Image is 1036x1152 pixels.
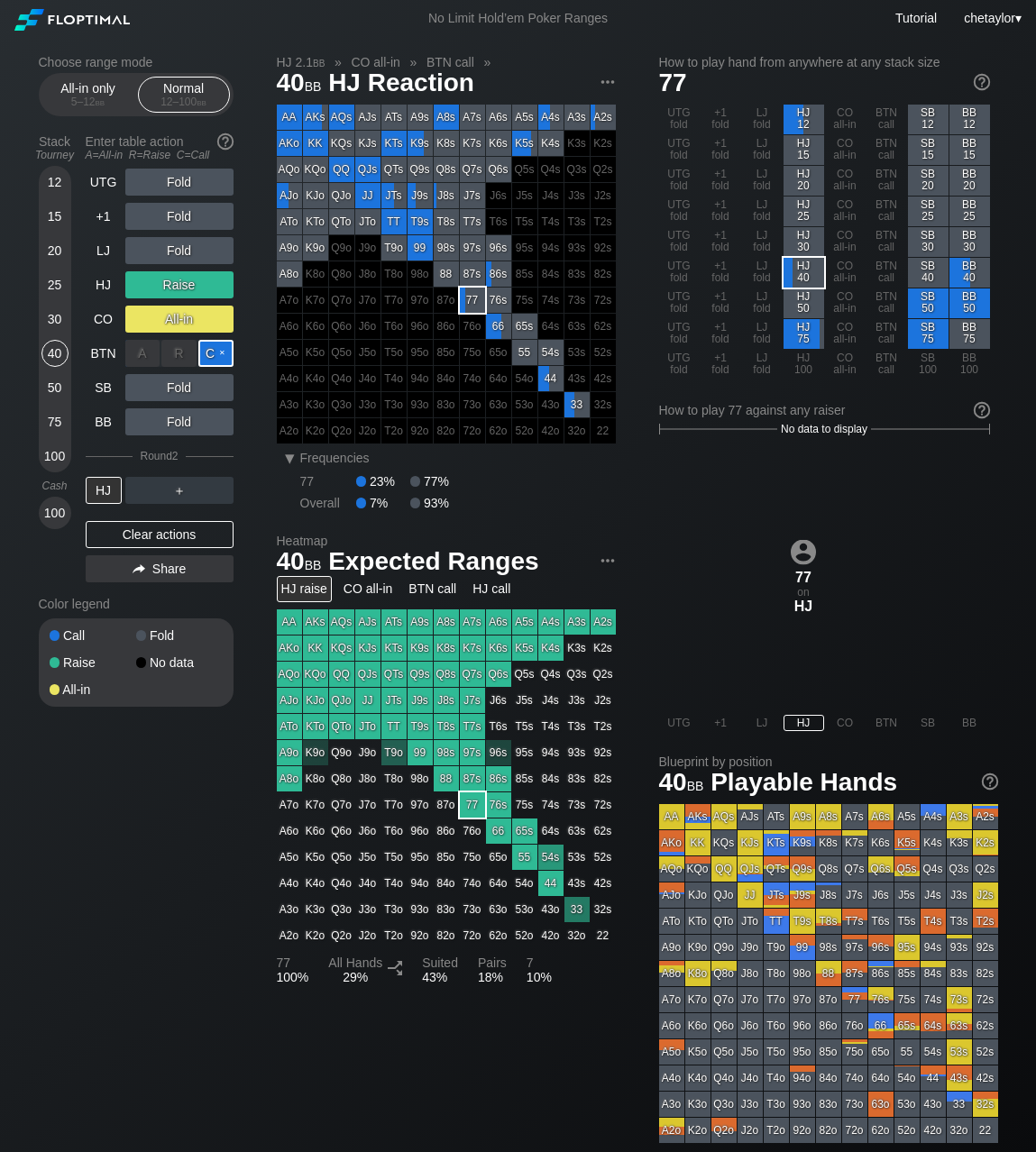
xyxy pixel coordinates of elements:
div: HJ 100 [784,350,824,379]
div: SB 40 [908,258,949,288]
div: QJo [329,183,354,208]
div: 30 [41,306,69,333]
div: LJ fold [742,258,783,288]
div: All-in [125,306,234,333]
div: 100% fold in prior round [460,366,485,391]
div: 100% fold in prior round [329,392,354,417]
div: Q8s [434,157,459,182]
div: 100% fold in prior round [381,288,407,313]
div: BTN [86,340,122,367]
span: bb [313,55,325,69]
div: 100% fold in prior round [512,288,537,313]
div: QTo [329,209,354,234]
div: HJ 20 [784,166,824,196]
div: 99 [408,235,433,261]
div: A [125,340,160,367]
div: +1 fold [701,350,741,379]
div: SB 15 [908,135,949,165]
div: 77 [460,288,485,313]
div: K4s [538,131,564,156]
div: QTs [381,157,407,182]
div: BTN call [866,350,907,379]
div: Q9s [408,157,433,182]
div: 100% fold in prior round [512,235,537,261]
img: help.32db89a4.svg [215,132,235,151]
div: BB 100 [949,350,990,379]
div: SB 30 [908,227,949,257]
div: 75 [41,408,69,435]
div: UTG fold [659,319,700,349]
div: LJ fold [742,350,783,379]
div: TT [381,209,407,234]
span: 40 [274,69,325,99]
div: 100% fold in prior round [303,340,328,365]
div: BTN call [866,288,907,318]
div: Q7s [460,157,485,182]
div: AJs [355,105,380,130]
div: All-in only [47,78,130,112]
div: 100% fold in prior round [434,314,459,339]
div: 100% fold in prior round [591,261,616,287]
a: Tutorial [895,11,937,25]
div: 100% fold in prior round [538,261,564,287]
div: 100% fold in prior round [538,392,564,417]
div: CO all-in [825,166,866,196]
div: 66 [486,314,511,339]
div: 100% fold in prior round [591,392,616,417]
div: HJ 40 [784,258,824,288]
div: 100% fold in prior round [486,340,511,365]
div: C [198,340,234,367]
div: Call [125,340,234,367]
div: BTN call [866,258,907,288]
div: T9s [408,209,433,234]
div: T9o [381,235,407,261]
div: 100% fold in prior round [329,261,354,287]
div: 100% fold in prior round [329,288,354,313]
div: Fold [125,169,234,196]
div: 100% fold in prior round [512,183,537,208]
div: +1 fold [701,166,741,196]
span: » [400,55,426,69]
div: Q6s [486,157,511,182]
div: 100% fold in prior round [277,392,302,417]
div: Fold [136,629,223,642]
div: 100% fold in prior round [303,261,328,287]
span: » [474,55,500,69]
div: 100% fold in prior round [355,340,380,365]
span: CO all-in [348,54,402,70]
div: 100% fold in prior round [591,235,616,261]
div: Enter table action [86,127,234,169]
div: 100% fold in prior round [329,314,354,339]
span: HJ Reaction [325,69,477,99]
div: 100% fold in prior round [381,366,407,391]
div: 100% fold in prior round [303,392,328,417]
div: BB [86,408,122,435]
div: HJ 25 [784,197,824,226]
span: HJ 2.1 [274,54,328,70]
div: 100% fold in prior round [277,340,302,365]
div: ▾ [959,8,1023,28]
div: 100% fold in prior round [564,235,590,261]
div: +1 [86,203,122,230]
div: 100% fold in prior round [355,288,380,313]
div: KJs [355,131,380,156]
div: K6s [486,131,511,156]
div: A8s [434,105,459,130]
div: HJ [86,271,122,298]
div: Raise [50,656,136,669]
div: LJ fold [742,135,783,165]
div: 100% fold in prior round [329,366,354,391]
div: 100% fold in prior round [408,340,433,365]
div: 100% fold in prior round [408,392,433,417]
img: help.32db89a4.svg [972,400,992,420]
div: K7s [460,131,485,156]
div: 100% fold in prior round [591,183,616,208]
div: 100% fold in prior round [460,340,485,365]
div: 20 [41,237,69,264]
div: 100% fold in prior round [512,209,537,234]
div: 100% fold in prior round [434,392,459,417]
img: share.864f2f62.svg [133,564,145,574]
div: 100% fold in prior round [408,288,433,313]
div: UTG [86,169,122,196]
div: 100% fold in prior round [381,261,407,287]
